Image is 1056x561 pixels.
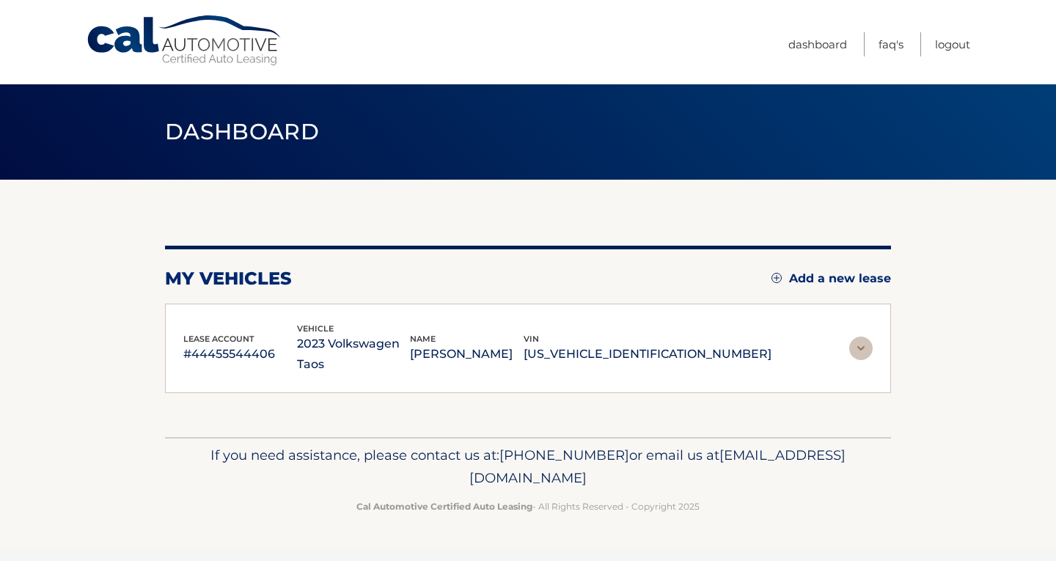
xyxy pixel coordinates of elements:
strong: Cal Automotive Certified Auto Leasing [356,501,532,512]
span: vehicle [297,323,334,334]
a: Cal Automotive [86,15,284,67]
p: If you need assistance, please contact us at: or email us at [175,444,881,491]
img: accordion-rest.svg [849,337,873,360]
span: lease account [183,334,254,344]
p: [PERSON_NAME] [410,344,524,364]
p: #44455544406 [183,344,297,364]
span: [PHONE_NUMBER] [499,447,629,463]
h2: my vehicles [165,268,292,290]
a: Add a new lease [771,271,891,286]
p: - All Rights Reserved - Copyright 2025 [175,499,881,514]
img: add.svg [771,273,782,283]
span: name [410,334,436,344]
a: FAQ's [879,32,903,56]
a: Dashboard [788,32,847,56]
p: [US_VEHICLE_IDENTIFICATION_NUMBER] [524,344,771,364]
span: Dashboard [165,118,319,145]
span: vin [524,334,539,344]
p: 2023 Volkswagen Taos [297,334,411,375]
a: Logout [935,32,970,56]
